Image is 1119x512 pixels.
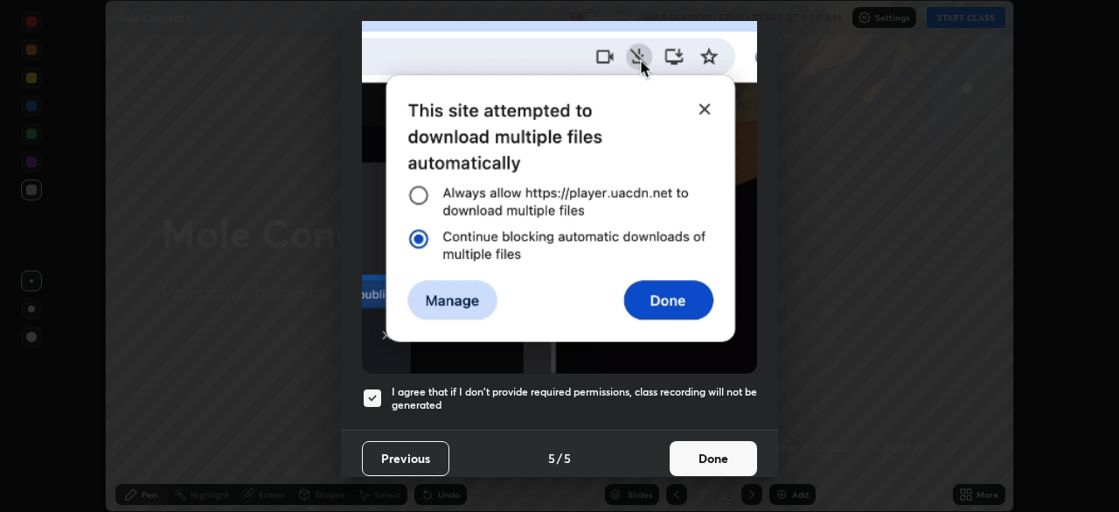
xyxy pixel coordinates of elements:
h4: 5 [564,449,571,467]
h4: / [557,449,562,467]
h4: 5 [548,449,555,467]
button: Previous [362,441,449,476]
button: Done [670,441,757,476]
h5: I agree that if I don't provide required permissions, class recording will not be generated [392,385,757,412]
